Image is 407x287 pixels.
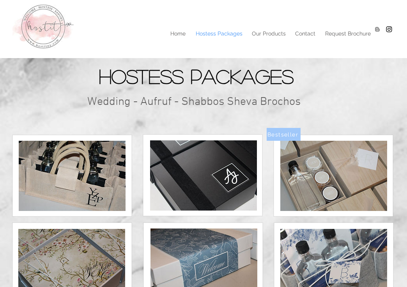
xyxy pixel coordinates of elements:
[99,66,294,86] span: Hostess Packages
[373,25,381,33] img: Blogger
[267,128,301,141] button: Bestseller
[290,28,320,39] a: Contact
[192,28,246,39] p: Hostess Packages
[247,28,290,39] a: Our Products
[373,25,393,33] ul: Social Bar
[191,28,247,39] a: Hostess Packages
[267,131,298,138] span: Bestseller
[321,28,375,39] p: Request Brochure
[19,141,126,211] img: IMG_0565.JPG
[150,140,257,211] img: IMG_8953.JPG
[385,25,393,33] img: Hostitny
[166,28,189,39] p: Home
[248,28,290,39] p: Our Products
[320,28,376,39] a: Request Brochure
[165,28,191,39] a: Home
[87,95,311,109] h2: Wedding - Aufruf - Shabbos Sheva Brochos
[48,28,376,39] nav: Site
[280,141,387,211] img: IMG_2357.JPG
[291,28,319,39] p: Contact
